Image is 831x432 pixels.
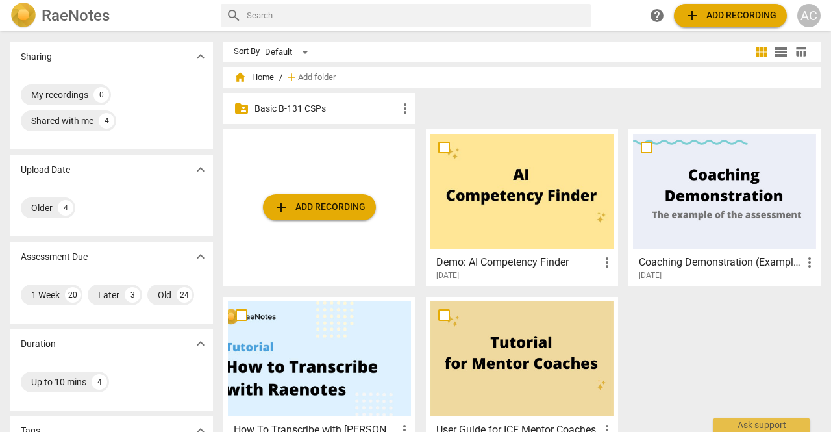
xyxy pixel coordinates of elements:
span: expand_more [193,162,208,177]
span: Add folder [298,73,336,83]
span: more_vert [599,255,615,270]
button: AC [797,4,821,27]
span: expand_more [193,336,208,351]
div: 4 [58,200,73,216]
h2: RaeNotes [42,6,110,25]
p: Basic B-131 CSPs [254,102,397,116]
span: [DATE] [639,270,662,281]
div: Older [31,201,53,214]
button: Table view [791,42,810,62]
button: Show more [191,334,210,353]
a: Coaching Demonstration (Example)[DATE] [633,134,816,281]
div: Later [98,288,119,301]
span: search [226,8,242,23]
div: 20 [65,287,81,303]
div: 1 Week [31,288,60,301]
span: help [649,8,665,23]
div: Old [158,288,171,301]
p: Duration [21,337,56,351]
p: Assessment Due [21,250,88,264]
div: Default [265,42,313,62]
span: view_module [754,44,769,60]
p: Sharing [21,50,52,64]
button: Show more [191,47,210,66]
div: 3 [125,287,140,303]
span: expand_more [193,249,208,264]
div: 4 [92,374,107,390]
div: Up to 10 mins [31,375,86,388]
button: Show more [191,247,210,266]
span: Add recording [684,8,776,23]
div: My recordings [31,88,88,101]
span: table_chart [795,45,807,58]
h3: Coaching Demonstration (Example) [639,255,802,270]
button: List view [771,42,791,62]
span: [DATE] [436,270,459,281]
img: Logo [10,3,36,29]
input: Search [247,5,586,26]
button: Upload [674,4,787,27]
div: Sort By [234,47,260,57]
span: Home [234,71,274,84]
span: add [285,71,298,84]
a: Demo: AI Competency Finder[DATE] [430,134,614,281]
a: Help [645,4,669,27]
div: 4 [99,113,114,129]
div: Ask support [713,418,810,432]
span: / [279,73,282,83]
div: 24 [177,287,192,303]
span: add [273,199,289,215]
button: Upload [263,194,376,220]
span: folder_shared [234,101,249,116]
p: Upload Date [21,163,70,177]
span: Add recording [273,199,366,215]
a: LogoRaeNotes [10,3,210,29]
div: 0 [93,87,109,103]
span: add [684,8,700,23]
div: Shared with me [31,114,93,127]
span: expand_more [193,49,208,64]
span: more_vert [397,101,413,116]
span: more_vert [802,255,817,270]
button: Show more [191,160,210,179]
span: home [234,71,247,84]
h3: Demo: AI Competency Finder [436,255,599,270]
span: view_list [773,44,789,60]
button: Tile view [752,42,771,62]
